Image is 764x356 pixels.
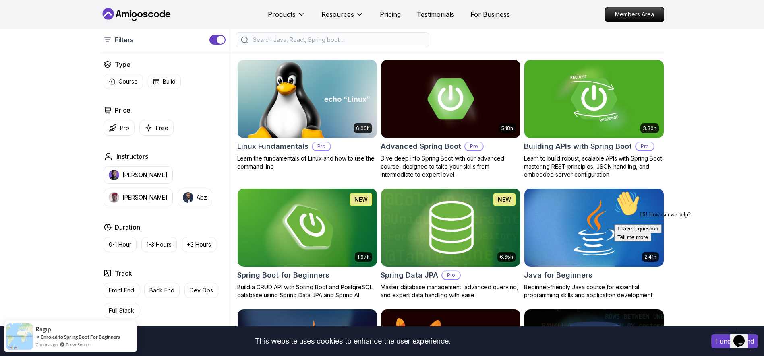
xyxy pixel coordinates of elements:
[35,326,51,333] span: Ragıp
[104,120,135,136] button: Pro
[268,10,296,19] p: Products
[381,60,520,138] img: Advanced Spring Boot card
[711,334,758,348] button: Accept cookies
[104,237,137,252] button: 0-1 Hour
[109,192,119,203] img: instructor img
[115,105,130,115] h2: Price
[321,10,364,26] button: Resources
[163,78,176,86] p: Build
[524,154,664,179] p: Learn to build robust, scalable APIs with Spring Boot, mastering REST principles, JSON handling, ...
[104,189,173,206] button: instructor img[PERSON_NAME]
[381,60,521,179] a: Advanced Spring Boot card5.18hAdvanced Spring BootProDive deep into Spring Boot with our advanced...
[524,60,664,179] a: Building APIs with Spring Boot card3.30hBuilding APIs with Spring BootProLearn to build robust, s...
[470,10,510,19] a: For Business
[611,187,756,320] iframe: chat widget
[381,154,521,179] p: Dive deep into Spring Boot with our advanced course, designed to take your skills from intermedia...
[3,3,29,29] img: :wave:
[381,141,461,152] h2: Advanced Spring Boot
[104,74,143,89] button: Course
[381,283,521,299] p: Master database management, advanced querying, and expert data handling with ease
[381,189,520,267] img: Spring Data JPA card
[524,188,664,299] a: Java for Beginners card2.41hJava for BeginnersBeginner-friendly Java course for essential program...
[3,3,148,54] div: 👋Hi! How can we help?I have a questionTell me more
[636,142,654,150] p: Pro
[356,125,370,132] p: 6.00h
[149,286,174,294] p: Back End
[730,324,756,348] iframe: chat widget
[120,124,129,132] p: Pro
[524,189,664,267] img: Java for Beginners card
[148,74,181,89] button: Build
[354,195,368,204] p: NEW
[109,286,134,294] p: Front End
[104,283,139,298] button: Front End
[122,193,168,202] p: [PERSON_NAME]
[381,270,438,281] h2: Spring Data JPA
[3,45,40,54] button: Tell me more
[104,166,173,184] button: instructor img[PERSON_NAME]
[3,24,80,30] span: Hi! How can we help?
[190,286,213,294] p: Dev Ops
[6,332,699,350] div: This website uses cookies to enhance the user experience.
[183,192,193,203] img: instructor img
[141,237,177,252] button: 1-3 Hours
[524,60,664,138] img: Building APIs with Spring Boot card
[187,241,211,249] p: +3 Hours
[109,170,119,180] img: instructor img
[237,283,377,299] p: Build a CRUD API with Spring Boot and PostgreSQL database using Spring Data JPA and Spring AI
[197,193,207,202] p: Abz
[381,188,521,299] a: Spring Data JPA card6.65hNEWSpring Data JPAProMaster database management, advanced querying, and ...
[321,10,354,19] p: Resources
[238,189,377,267] img: Spring Boot for Beginners card
[417,10,454,19] a: Testimonials
[115,222,140,232] h2: Duration
[35,341,58,348] span: 7 hours ago
[41,334,120,340] a: Enroled to Spring Boot For Beginners
[184,283,218,298] button: Dev Ops
[109,307,134,315] p: Full Stack
[380,10,401,19] a: Pricing
[237,141,308,152] h2: Linux Fundamentals
[182,237,216,252] button: +3 Hours
[104,303,139,318] button: Full Stack
[237,154,377,171] p: Learn the fundamentals of Linux and how to use the command line
[3,37,51,45] button: I have a question
[605,7,664,22] a: Members Area
[147,241,172,249] p: 1-3 Hours
[442,271,460,279] p: Pro
[144,283,180,298] button: Back End
[178,189,212,206] button: instructor imgAbz
[357,254,370,260] p: 1.67h
[524,283,664,299] p: Beginner-friendly Java course for essential programming skills and application development
[115,60,130,69] h2: Type
[524,141,632,152] h2: Building APIs with Spring Boot
[116,152,148,161] h2: Instructors
[500,254,513,260] p: 6.65h
[156,124,168,132] p: Free
[139,120,174,136] button: Free
[115,35,133,45] p: Filters
[465,142,483,150] p: Pro
[122,171,168,179] p: [PERSON_NAME]
[643,125,656,132] p: 3.30h
[237,188,377,299] a: Spring Boot for Beginners card1.67hNEWSpring Boot for BeginnersBuild a CRUD API with Spring Boot ...
[6,323,33,350] img: provesource social proof notification image
[251,36,424,44] input: Search Java, React, Spring boot ...
[66,341,91,348] a: ProveSource
[115,268,132,278] h2: Track
[234,58,380,140] img: Linux Fundamentals card
[118,78,138,86] p: Course
[498,195,511,204] p: NEW
[109,241,131,249] p: 0-1 Hour
[237,270,329,281] h2: Spring Boot for Beginners
[268,10,305,26] button: Products
[524,270,592,281] h2: Java for Beginners
[313,142,330,150] p: Pro
[35,334,40,340] span: ->
[605,7,664,22] p: Members Area
[501,125,513,132] p: 5.18h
